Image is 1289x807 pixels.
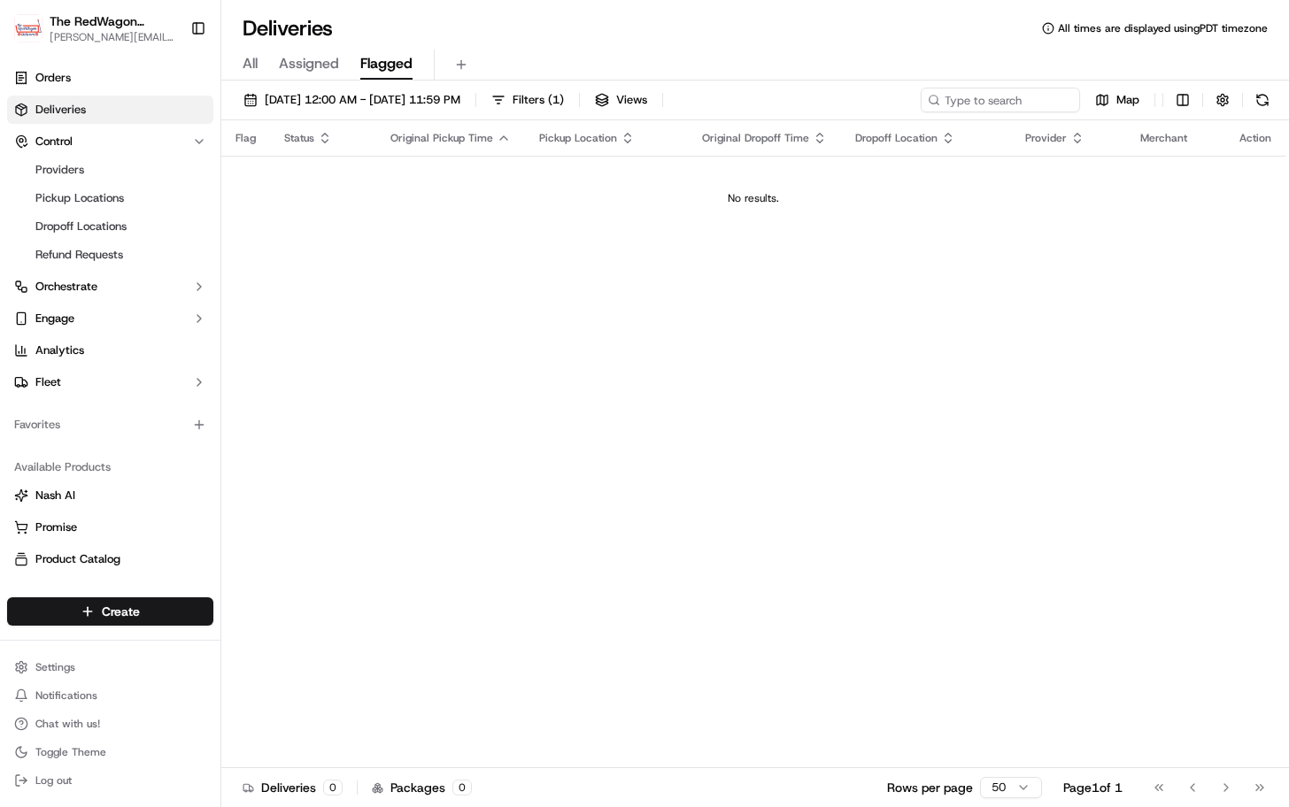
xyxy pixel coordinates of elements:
img: 5e9a9d7314ff4150bce227a61376b483.jpg [37,169,69,201]
img: Nash [18,18,53,53]
img: The RedWagon Delivers [14,14,42,42]
button: Refresh [1250,88,1275,112]
span: Assigned [279,53,339,74]
div: 💻 [150,397,164,411]
a: Deliveries [7,96,213,124]
span: • [238,322,244,336]
span: Provider [1025,131,1067,145]
button: Log out [7,768,213,793]
a: 📗Knowledge Base [11,388,143,420]
a: Dropoff Locations [28,214,192,239]
button: Create [7,597,213,626]
button: The RedWagon Delivers [50,12,176,30]
button: Control [7,127,213,156]
div: Start new chat [80,169,290,187]
span: Analytics [35,342,84,358]
button: The RedWagon DeliversThe RedWagon Delivers[PERSON_NAME][EMAIL_ADDRESS][DOMAIN_NAME] [7,7,183,50]
h1: Deliveries [243,14,333,42]
a: Product Catalog [14,551,206,567]
img: Ericka Mae [18,305,46,334]
button: Orchestrate [7,273,213,301]
a: Providers [28,158,192,182]
div: Available Products [7,453,213,481]
a: Nash AI [14,488,206,503]
span: [DATE] [248,274,284,288]
span: Product Catalog [35,551,120,567]
span: Notifications [35,688,97,703]
span: Promise [35,519,77,535]
span: Settings [35,660,75,674]
button: Notifications [7,683,213,708]
span: Fleet [35,374,61,390]
span: Chat with us! [35,717,100,731]
span: Pickup Locations [35,190,124,206]
span: Engage [35,311,74,327]
div: Action [1239,131,1271,145]
span: • [238,274,244,288]
p: Rows per page [887,779,973,796]
span: Knowledge Base [35,396,135,413]
a: 💻API Documentation [143,388,291,420]
span: Pylon [176,439,214,452]
button: Start new chat [301,174,322,196]
button: Promise [7,513,213,542]
span: API Documentation [167,396,284,413]
button: Settings [7,655,213,680]
span: Merchant [1140,131,1187,145]
p: Welcome 👋 [18,71,322,99]
span: ( 1 ) [548,92,564,108]
a: Promise [14,519,206,535]
button: [DATE] 12:00 AM - [DATE] 11:59 PM [235,88,468,112]
div: Page 1 of 1 [1063,779,1123,796]
span: Views [616,92,647,108]
span: Log out [35,773,72,788]
a: Pickup Locations [28,186,192,211]
button: Nash AI [7,481,213,510]
span: Original Dropoff Time [702,131,809,145]
span: Deliveries [35,102,86,118]
div: We're available if you need us! [80,187,243,201]
img: 1736555255976-a54dd68f-1ca7-489b-9aae-adbdc363a1c4 [35,275,50,289]
button: Views [587,88,655,112]
a: Refund Requests [28,242,192,267]
img: 1736555255976-a54dd68f-1ca7-489b-9aae-adbdc363a1c4 [18,169,50,201]
span: All [243,53,258,74]
span: Pickup Location [539,131,617,145]
span: Map [1116,92,1139,108]
input: Type to search [921,88,1080,112]
span: Dropoff Locations [35,219,127,234]
div: 0 [452,780,472,795]
button: Map [1087,88,1147,112]
button: Engage [7,304,213,333]
button: Toggle Theme [7,740,213,765]
span: Refund Requests [35,247,123,263]
a: Orders [7,64,213,92]
span: [DATE] 12:00 AM - [DATE] 11:59 PM [265,92,460,108]
span: Dropoff Location [855,131,938,145]
span: Control [35,134,73,150]
span: [PERSON_NAME] [PERSON_NAME] [55,274,235,288]
button: Filters(1) [483,88,572,112]
span: Filters [513,92,564,108]
img: Joana Marie Avellanoza [18,257,46,286]
div: Past conversations [18,230,119,244]
button: See all [274,227,322,248]
button: Fleet [7,368,213,396]
div: 📗 [18,397,32,411]
span: Orchestrate [35,279,97,295]
span: Toggle Theme [35,745,106,759]
button: Product Catalog [7,545,213,573]
div: Deliveries [243,779,343,796]
span: Original Pickup Time [390,131,493,145]
a: Powered byPylon [125,438,214,452]
button: [PERSON_NAME][EMAIL_ADDRESS][DOMAIN_NAME] [50,30,176,44]
div: 0 [323,780,343,795]
span: [PERSON_NAME] [PERSON_NAME] [55,322,235,336]
span: [DATE] [248,322,284,336]
a: Analytics [7,336,213,365]
span: Flag [235,131,256,145]
span: Create [102,603,140,620]
span: Flagged [360,53,413,74]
